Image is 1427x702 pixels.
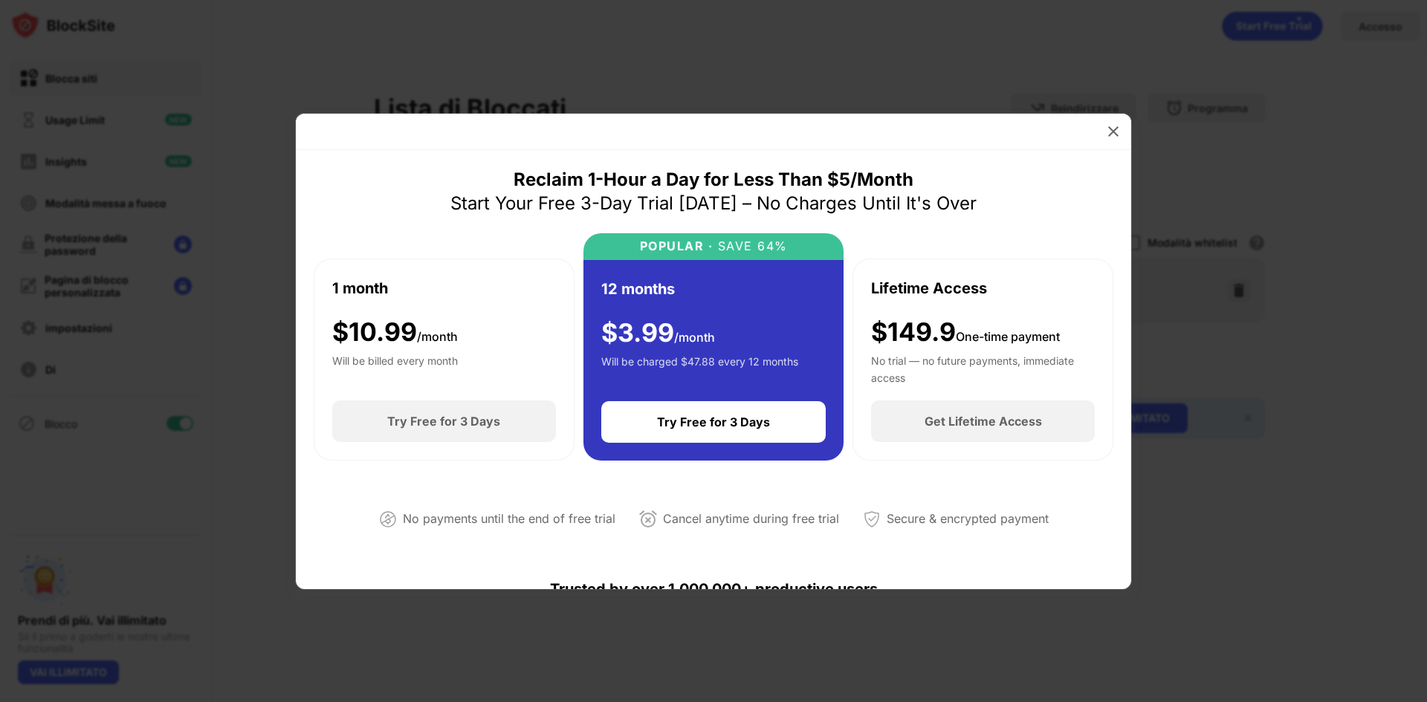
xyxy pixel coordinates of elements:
[713,239,788,253] div: SAVE 64%
[601,278,675,300] div: 12 months
[314,553,1113,625] div: Trusted by over 1,000,000+ productive users
[387,414,500,429] div: Try Free for 3 Days
[657,415,770,429] div: Try Free for 3 Days
[332,353,458,383] div: Will be billed every month
[663,508,839,530] div: Cancel anytime during free trial
[332,277,388,299] div: 1 month
[871,317,1060,348] div: $149.9
[601,318,715,348] div: $ 3.99
[887,508,1049,530] div: Secure & encrypted payment
[956,329,1060,344] span: One-time payment
[379,510,397,528] img: not-paying
[871,277,987,299] div: Lifetime Access
[871,353,1095,383] div: No trial — no future payments, immediate access
[403,508,615,530] div: No payments until the end of free trial
[450,192,977,215] div: Start Your Free 3-Day Trial [DATE] – No Charges Until It's Over
[601,354,798,383] div: Will be charged $47.88 every 12 months
[640,239,713,253] div: POPULAR ·
[925,414,1042,429] div: Get Lifetime Access
[332,317,458,348] div: $ 10.99
[417,329,458,344] span: /month
[863,510,881,528] img: secured-payment
[639,510,657,528] img: cancel-anytime
[674,330,715,345] span: /month
[514,168,913,192] div: Reclaim 1-Hour a Day for Less Than $5/Month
